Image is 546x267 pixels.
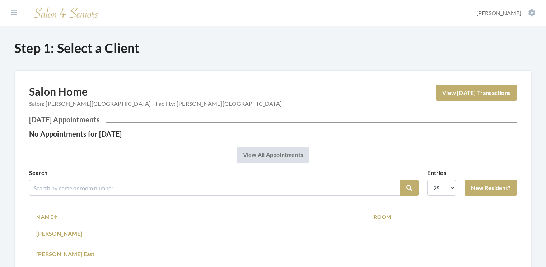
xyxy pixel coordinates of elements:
[29,115,517,124] h2: [DATE] Appointments
[474,9,537,17] button: [PERSON_NAME]
[36,230,83,237] a: [PERSON_NAME]
[29,99,282,108] span: Salon: [PERSON_NAME][GEOGRAPHIC_DATA] - Facility: [PERSON_NAME][GEOGRAPHIC_DATA]
[29,85,282,112] h2: Salon Home
[29,168,47,177] label: Search
[237,147,309,163] a: View All Appointments
[427,168,446,177] label: Entries
[436,85,517,101] a: View [DATE] Transactions
[29,130,517,138] h4: No Appointments for [DATE]
[465,180,517,196] a: New Resident?
[36,250,95,257] a: [PERSON_NAME] East
[29,180,400,196] input: Search by name or room number
[36,213,359,221] a: Name
[476,9,521,16] span: [PERSON_NAME]
[14,40,532,56] h1: Step 1: Select a Client
[374,213,510,221] a: Room
[30,4,102,21] img: Salon 4 Seniors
